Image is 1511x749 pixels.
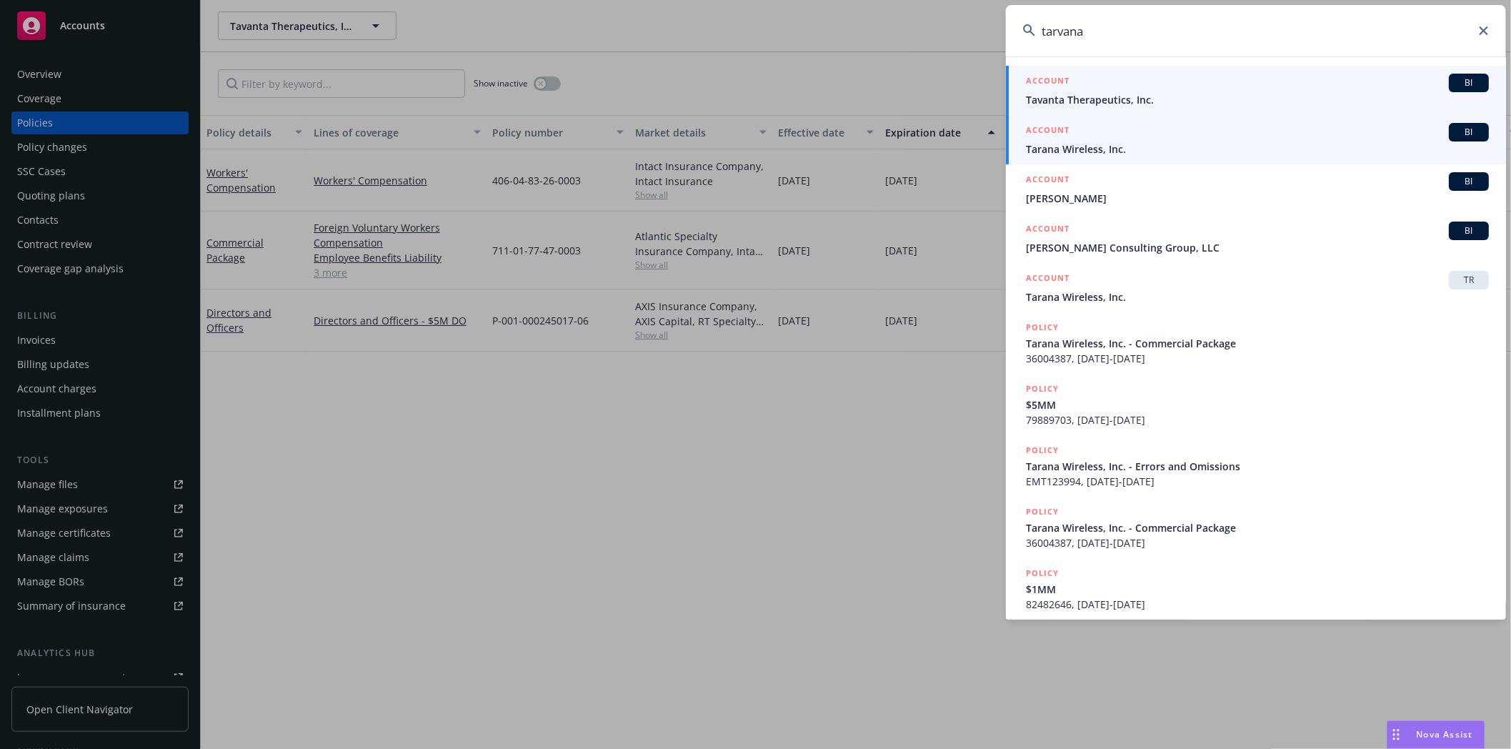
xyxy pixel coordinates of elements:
[1026,240,1489,255] span: [PERSON_NAME] Consulting Group, LLC
[1026,443,1059,457] h5: POLICY
[1026,459,1489,474] span: Tarana Wireless, Inc. - Errors and Omissions
[1455,126,1483,139] span: BI
[1006,66,1506,115] a: ACCOUNTBITavanta Therapeutics, Inc.
[1006,164,1506,214] a: ACCOUNTBI[PERSON_NAME]
[1026,474,1489,489] span: EMT123994, [DATE]-[DATE]
[1006,435,1506,497] a: POLICYTarana Wireless, Inc. - Errors and OmissionsEMT123994, [DATE]-[DATE]
[1026,412,1489,427] span: 79889703, [DATE]-[DATE]
[1455,175,1483,188] span: BI
[1387,721,1405,748] div: Drag to move
[1026,142,1489,157] span: Tarana Wireless, Inc.
[1026,382,1059,396] h5: POLICY
[1006,115,1506,164] a: ACCOUNTBITarana Wireless, Inc.
[1006,374,1506,435] a: POLICY$5MM79889703, [DATE]-[DATE]
[1006,497,1506,558] a: POLICYTarana Wireless, Inc. - Commercial Package36004387, [DATE]-[DATE]
[1026,597,1489,612] span: 82482646, [DATE]-[DATE]
[1026,520,1489,535] span: Tarana Wireless, Inc. - Commercial Package
[1026,222,1069,239] h5: ACCOUNT
[1455,224,1483,237] span: BI
[1026,271,1069,288] h5: ACCOUNT
[1387,720,1485,749] button: Nova Assist
[1026,566,1059,580] h5: POLICY
[1026,320,1059,334] h5: POLICY
[1026,397,1489,412] span: $5MM
[1026,535,1489,550] span: 36004387, [DATE]-[DATE]
[1006,5,1506,56] input: Search...
[1006,558,1506,620] a: POLICY$1MM82482646, [DATE]-[DATE]
[1026,92,1489,107] span: Tavanta Therapeutics, Inc.
[1006,312,1506,374] a: POLICYTarana Wireless, Inc. - Commercial Package36004387, [DATE]-[DATE]
[1026,74,1069,91] h5: ACCOUNT
[1026,191,1489,206] span: [PERSON_NAME]
[1026,351,1489,366] span: 36004387, [DATE]-[DATE]
[1455,76,1483,89] span: BI
[1026,289,1489,304] span: Tarana Wireless, Inc.
[1006,214,1506,263] a: ACCOUNTBI[PERSON_NAME] Consulting Group, LLC
[1026,336,1489,351] span: Tarana Wireless, Inc. - Commercial Package
[1455,274,1483,287] span: TR
[1026,582,1489,597] span: $1MM
[1026,172,1069,189] h5: ACCOUNT
[1417,728,1473,740] span: Nova Assist
[1026,123,1069,140] h5: ACCOUNT
[1006,263,1506,312] a: ACCOUNTTRTarana Wireless, Inc.
[1026,505,1059,519] h5: POLICY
